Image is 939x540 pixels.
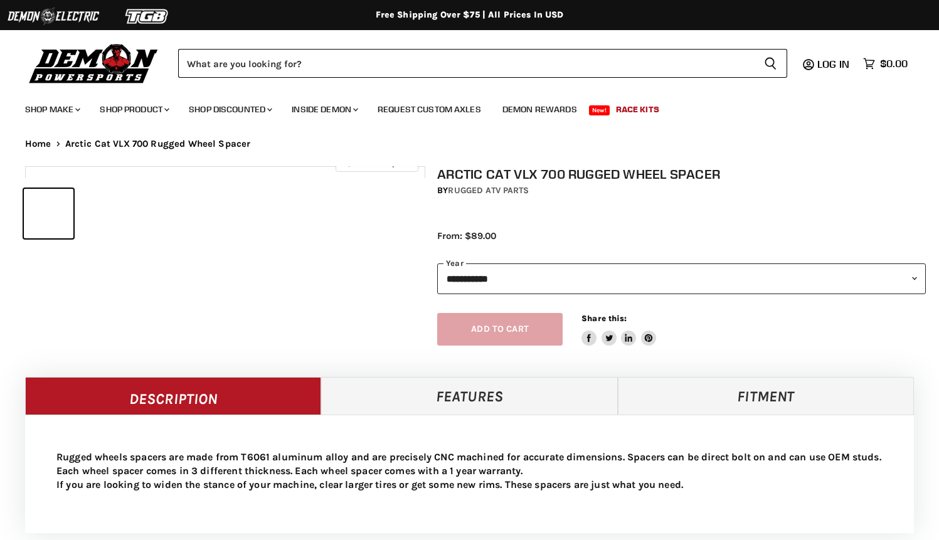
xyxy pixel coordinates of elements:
a: $0.00 [857,55,914,73]
img: Demon Powersports [25,41,162,85]
a: Race Kits [607,97,669,122]
form: Product [178,49,787,78]
img: Demon Electric Logo 2 [6,4,100,28]
a: Inside Demon [282,97,366,122]
ul: Main menu [16,92,905,122]
a: Shop Discounted [179,97,280,122]
a: Home [25,139,51,149]
aside: Share this: [581,313,656,346]
span: From: $89.00 [437,230,496,241]
a: Log in [812,58,857,70]
p: Rugged wheels spacers are made from T6061 aluminum alloy and are precisely CNC machined for accur... [56,450,883,492]
a: Shop Make [16,97,88,122]
span: Arctic Cat VLX 700 Rugged Wheel Spacer [65,139,251,149]
a: Fitment [618,377,914,415]
a: Request Custom Axles [368,97,491,122]
a: Shop Product [90,97,177,122]
span: Share this: [581,314,627,323]
span: Click to expand [342,158,411,167]
select: year [437,263,926,294]
a: Rugged ATV Parts [448,185,529,196]
a: Demon Rewards [493,97,586,122]
a: Description [25,377,321,415]
button: Search [754,49,787,78]
button: Arctic Cat VLX 700 Rugged Wheel Spacer thumbnail [24,189,73,238]
div: by [437,184,926,198]
img: TGB Logo 2 [100,4,194,28]
h1: Arctic Cat VLX 700 Rugged Wheel Spacer [437,166,926,182]
span: Log in [817,58,849,70]
span: New! [589,105,610,115]
a: Features [321,377,617,415]
input: Search [178,49,754,78]
span: $0.00 [880,58,908,70]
